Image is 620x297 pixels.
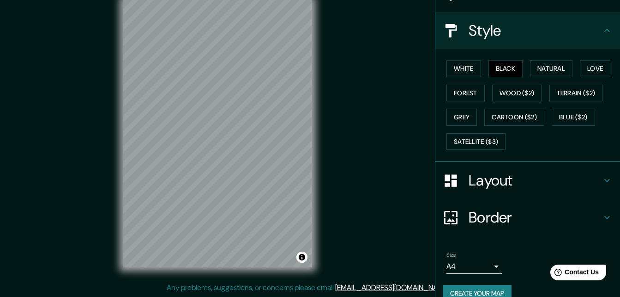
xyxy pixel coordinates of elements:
[446,259,502,274] div: A4
[435,12,620,49] div: Style
[530,60,572,77] button: Natural
[446,251,456,259] label: Size
[549,85,603,102] button: Terrain ($2)
[469,208,602,227] h4: Border
[167,282,451,293] p: Any problems, suggestions, or concerns please email .
[435,199,620,236] div: Border
[446,60,481,77] button: White
[488,60,523,77] button: Black
[435,162,620,199] div: Layout
[446,109,477,126] button: Grey
[580,60,610,77] button: Love
[446,85,485,102] button: Forest
[446,133,506,150] button: Satellite ($3)
[552,109,595,126] button: Blue ($2)
[296,252,307,263] button: Toggle attribution
[538,261,610,287] iframe: Help widget launcher
[469,21,602,40] h4: Style
[335,283,449,292] a: [EMAIL_ADDRESS][DOMAIN_NAME]
[492,85,542,102] button: Wood ($2)
[469,171,602,190] h4: Layout
[484,109,544,126] button: Cartoon ($2)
